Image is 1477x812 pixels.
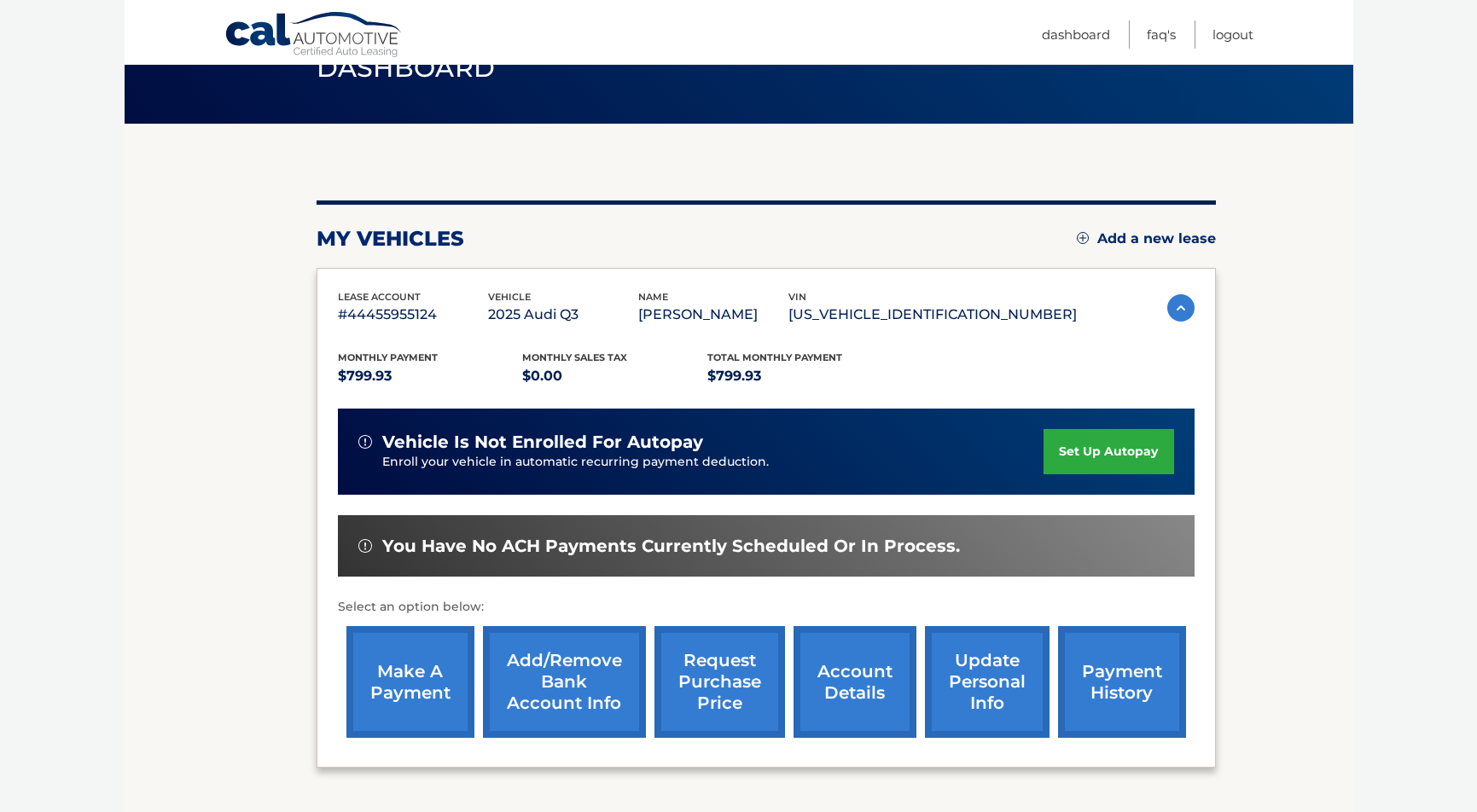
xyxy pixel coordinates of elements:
[488,291,531,303] span: vehicle
[788,303,1077,327] p: [US_VEHICLE_IDENTIFICATION_NUMBER]
[224,11,404,61] a: Cal Automotive
[707,351,842,363] span: Total Monthly Payment
[1044,429,1173,474] a: set up autopay
[338,364,523,388] p: $799.93
[338,291,421,303] span: lease account
[1167,294,1195,322] img: accordion-active.svg
[382,453,1044,472] p: Enroll your vehicle in automatic recurring payment deduction.
[338,351,438,363] span: Monthly Payment
[358,435,372,449] img: alert-white.svg
[338,597,1195,618] p: Select an option below:
[382,432,703,453] span: vehicle is not enrolled for autopay
[317,52,496,84] span: Dashboard
[358,539,372,553] img: alert-white.svg
[1058,626,1186,738] a: payment history
[654,626,785,738] a: request purchase price
[1042,20,1110,49] a: Dashboard
[1147,20,1176,49] a: FAQ's
[1077,232,1089,244] img: add.svg
[382,536,960,557] span: You have no ACH payments currently scheduled or in process.
[522,364,707,388] p: $0.00
[707,364,893,388] p: $799.93
[346,626,474,738] a: make a payment
[638,291,668,303] span: name
[1212,20,1253,49] a: Logout
[794,626,916,738] a: account details
[317,226,464,252] h2: my vehicles
[338,303,488,327] p: #44455955124
[1077,230,1216,247] a: Add a new lease
[522,351,627,363] span: Monthly sales Tax
[488,303,638,327] p: 2025 Audi Q3
[483,626,646,738] a: Add/Remove bank account info
[638,303,788,327] p: [PERSON_NAME]
[788,291,806,303] span: vin
[925,626,1050,738] a: update personal info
